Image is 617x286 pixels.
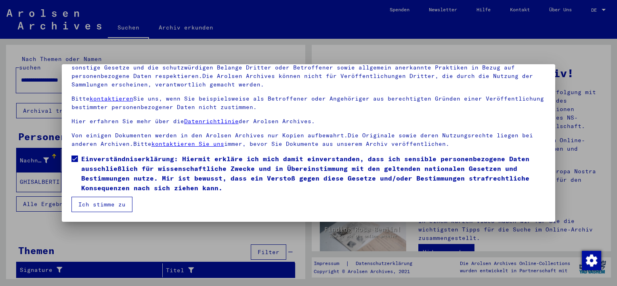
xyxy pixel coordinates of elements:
[90,95,133,102] a: kontaktieren
[71,95,546,111] p: Bitte Sie uns, wenn Sie beispielsweise als Betroffener oder Angehöriger aus berechtigten Gründen ...
[71,131,546,148] p: Von einigen Dokumenten werden in den Arolsen Archives nur Kopien aufbewahrt.Die Originale sowie d...
[582,251,601,270] img: Zustimmung ändern
[81,154,546,193] span: Einverständniserklärung: Hiermit erkläre ich mich damit einverstanden, dass ich sensible personen...
[184,118,239,125] a: Datenrichtlinie
[71,46,546,89] p: Bitte beachten Sie, dass dieses Portal über NS - Verfolgte sensible Daten zu identifizierten oder...
[71,197,132,212] button: Ich stimme zu
[151,140,224,147] a: kontaktieren Sie uns
[71,117,546,126] p: Hier erfahren Sie mehr über die der Arolsen Archives.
